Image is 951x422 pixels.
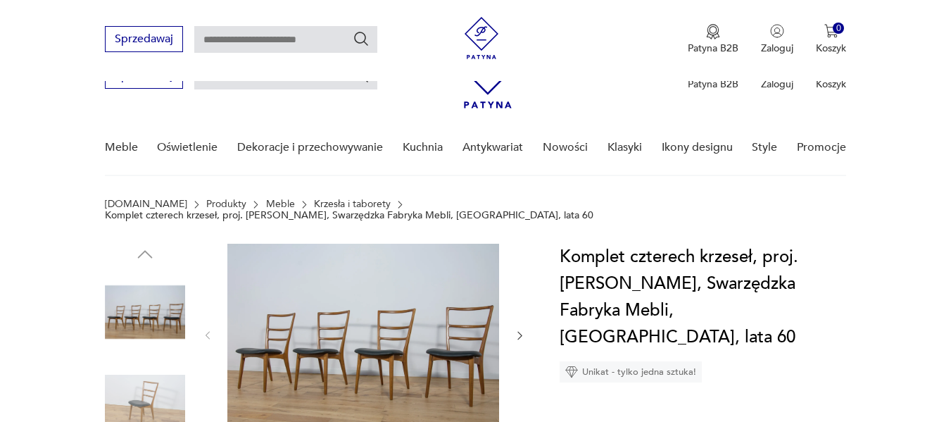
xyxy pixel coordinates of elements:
[752,120,777,175] a: Style
[706,24,720,39] img: Ikona medalu
[761,77,793,91] p: Zaloguj
[105,272,185,352] img: Zdjęcie produktu Komplet czterech krzeseł, proj. M. Grabiński, Swarzędzka Fabryka Mebli, Polska, ...
[607,120,642,175] a: Klasyki
[105,72,183,82] a: Sprzedawaj
[816,42,846,55] p: Koszyk
[105,210,593,221] p: Komplet czterech krzeseł, proj. [PERSON_NAME], Swarzędzka Fabryka Mebli, [GEOGRAPHIC_DATA], lata 60
[688,24,738,55] a: Ikona medaluPatyna B2B
[353,30,370,47] button: Szukaj
[543,120,588,175] a: Nowości
[105,35,183,45] a: Sprzedawaj
[460,17,503,59] img: Patyna - sklep z meblami i dekoracjami vintage
[105,199,187,210] a: [DOMAIN_NAME]
[314,199,391,210] a: Krzesła i taborety
[770,24,784,38] img: Ikonka użytkownika
[833,23,845,35] div: 0
[462,120,523,175] a: Antykwariat
[565,366,578,378] img: Ikona diamentu
[761,42,793,55] p: Zaloguj
[237,120,383,175] a: Dekoracje i przechowywanie
[560,361,702,383] div: Unikat - tylko jedna sztuka!
[824,24,838,38] img: Ikona koszyka
[206,199,246,210] a: Produkty
[688,24,738,55] button: Patyna B2B
[105,120,138,175] a: Meble
[688,77,738,91] p: Patyna B2B
[761,24,793,55] button: Zaloguj
[688,42,738,55] p: Patyna B2B
[403,120,443,175] a: Kuchnia
[266,199,295,210] a: Meble
[662,120,733,175] a: Ikony designu
[816,77,846,91] p: Koszyk
[816,24,846,55] button: 0Koszyk
[797,120,846,175] a: Promocje
[105,26,183,52] button: Sprzedawaj
[560,244,857,351] h1: Komplet czterech krzeseł, proj. [PERSON_NAME], Swarzędzka Fabryka Mebli, [GEOGRAPHIC_DATA], lata 60
[157,120,218,175] a: Oświetlenie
